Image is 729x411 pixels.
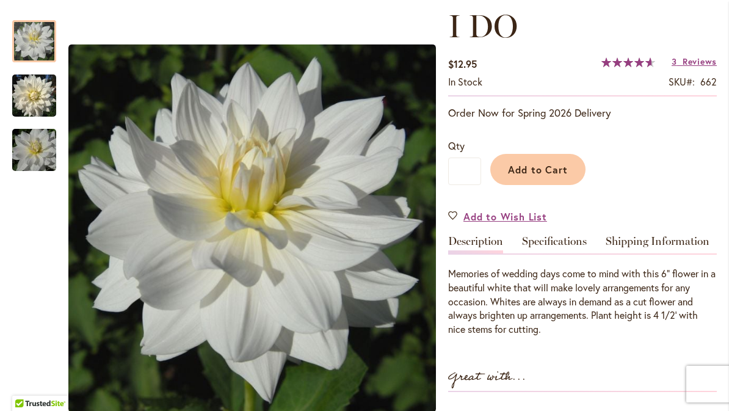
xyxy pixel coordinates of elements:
a: Specifications [522,236,587,253]
div: 662 [700,75,717,89]
button: Add to Cart [490,154,586,185]
div: 93% [601,57,655,67]
iframe: Launch Accessibility Center [9,368,43,402]
div: Availability [448,75,482,89]
div: I DO [12,117,56,171]
span: In stock [448,75,482,88]
span: 3 [672,56,677,67]
span: I DO [448,7,518,45]
span: Add to Wish List [463,209,547,224]
span: Qty [448,139,465,152]
img: I DO [12,72,56,119]
p: Order Now for Spring 2026 Delivery [448,106,717,120]
span: $12.95 [448,57,477,70]
div: I DO [12,8,68,62]
div: Detailed Product Info [448,236,717,336]
a: Shipping Information [606,236,709,253]
a: Description [448,236,503,253]
div: I DO [12,62,68,117]
a: Add to Wish List [448,209,547,224]
span: Add to Cart [508,163,568,176]
strong: SKU [669,75,695,88]
div: Memories of wedding days come to mind with this 6" flower in a beautiful white that will make lov... [448,267,717,336]
strong: Great with... [448,367,526,387]
span: Reviews [683,56,717,67]
a: 3 Reviews [672,56,717,67]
